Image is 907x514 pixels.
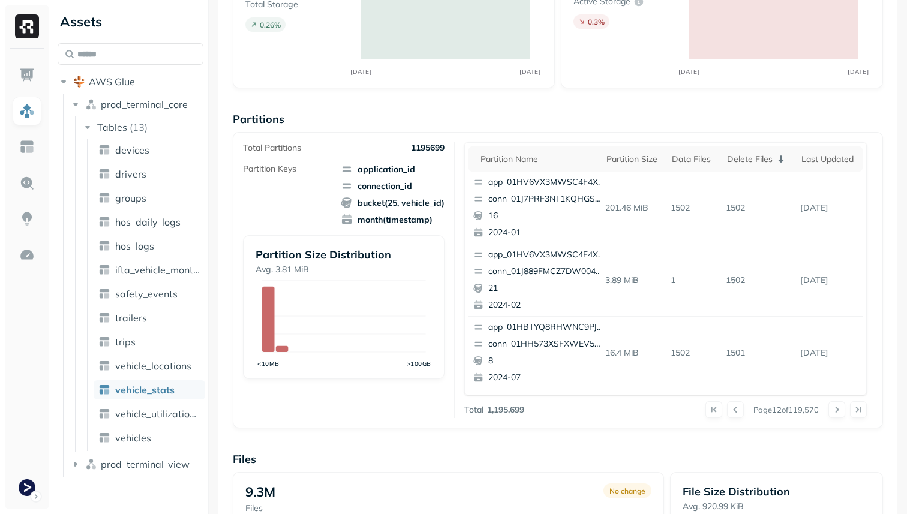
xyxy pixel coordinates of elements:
[115,144,149,156] span: devices
[600,342,666,363] p: 16.4 MiB
[795,270,862,291] p: Sep 17, 2025
[98,216,110,228] img: table
[94,428,205,447] a: vehicles
[488,321,605,333] p: app_01HBTYQ8RHWNC9PJRQSHC6SQFF
[115,192,146,204] span: groups
[341,197,445,209] span: bucket(25, vehicle_id)
[115,408,200,420] span: vehicle_utilization_day
[19,211,35,227] img: Insights
[94,284,205,303] a: safety_events
[257,360,280,367] tspan: <10MB
[94,188,205,208] a: groups
[98,168,110,180] img: table
[94,332,205,351] a: trips
[94,404,205,423] a: vehicle_utilization_day
[487,404,524,416] p: 1,195,699
[243,163,296,175] p: Partition Keys
[243,142,301,154] p: Total Partitions
[98,384,110,396] img: table
[600,270,666,291] p: 3.89 MiB
[727,152,790,166] div: Delete Files
[609,486,645,495] p: No change
[94,308,205,327] a: trailers
[82,118,205,137] button: Tables(13)
[407,360,431,367] tspan: >100GB
[256,248,432,261] p: Partition Size Distribution
[488,249,605,261] p: app_01HV6VX3MWSC4F4X5D9VZ3MYFV
[73,76,85,88] img: root
[488,176,605,188] p: app_01HV6VX3MWSC4F4X5D9VZ3MYFV
[19,103,35,119] img: Assets
[488,355,605,367] p: 8
[683,501,870,512] p: Avg. 920.99 KiB
[130,121,148,133] p: ( 13 )
[58,72,203,91] button: AWS Glue
[795,197,862,218] p: Sep 11, 2025
[488,299,605,311] p: 2024-02
[98,264,110,276] img: table
[94,260,205,279] a: ifta_vehicle_months
[115,336,136,348] span: trips
[588,17,605,26] p: 0.3 %
[101,458,190,470] span: prod_terminal_view
[19,247,35,263] img: Optimization
[795,342,862,363] p: Sep 11, 2025
[115,264,200,276] span: ifta_vehicle_months
[19,479,35,496] img: Terminal
[468,389,610,461] button: app_01HV6VX3MWSC4F4X5D9VZ3MYFVconn_01J7PRF3NT1KQHGS1VXRHAY58Z242024-02
[115,168,146,180] span: drivers
[600,197,666,218] p: 201.46 MiB
[341,163,445,175] span: application_id
[411,142,445,154] p: 1195699
[672,154,715,165] div: Data Files
[679,68,700,75] tspan: [DATE]
[721,197,796,218] p: 1502
[98,288,110,300] img: table
[115,384,175,396] span: vehicle_stats
[233,452,883,466] p: Files
[94,236,205,256] a: hos_logs
[683,485,870,498] p: File Size Distribution
[98,192,110,204] img: table
[58,12,203,31] div: Assets
[98,360,110,372] img: table
[468,244,610,316] button: app_01HV6VX3MWSC4F4X5D9VZ3MYFVconn_01J889FMCZ7DW004D723E6Q7DZ212024-02
[94,212,205,232] a: hos_daily_logs
[19,139,35,155] img: Asset Explorer
[256,264,432,275] p: Avg. 3.81 MiB
[260,20,281,29] p: 0.26 %
[488,210,605,222] p: 16
[721,270,796,291] p: 1502
[488,193,605,205] p: conn_01J7PRF3NT1KQHGS1VXRHAY58Z
[89,76,135,88] span: AWS Glue
[85,98,97,110] img: namespace
[19,175,35,191] img: Query Explorer
[606,154,660,165] div: Partition size
[98,432,110,444] img: table
[115,432,151,444] span: vehicles
[94,356,205,375] a: vehicle_locations
[488,227,605,239] p: 2024-01
[85,458,97,470] img: namespace
[97,121,127,133] span: Tables
[98,408,110,420] img: table
[115,360,191,372] span: vehicle_locations
[70,455,204,474] button: prod_terminal_view
[666,197,721,218] p: 1502
[115,312,147,324] span: trailers
[848,68,869,75] tspan: [DATE]
[753,404,819,415] p: Page 12 of 119,570
[468,172,610,244] button: app_01HV6VX3MWSC4F4X5D9VZ3MYFVconn_01J7PRF3NT1KQHGS1VXRHAY58Z162024-01
[801,154,856,165] div: Last updated
[245,483,275,500] p: 9.3M
[98,144,110,156] img: table
[351,68,372,75] tspan: [DATE]
[721,342,796,363] p: 1501
[488,372,605,384] p: 2024-07
[94,380,205,399] a: vehicle_stats
[245,503,275,514] p: Files
[115,216,181,228] span: hos_daily_logs
[98,312,110,324] img: table
[70,95,204,114] button: prod_terminal_core
[15,14,39,38] img: Ryft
